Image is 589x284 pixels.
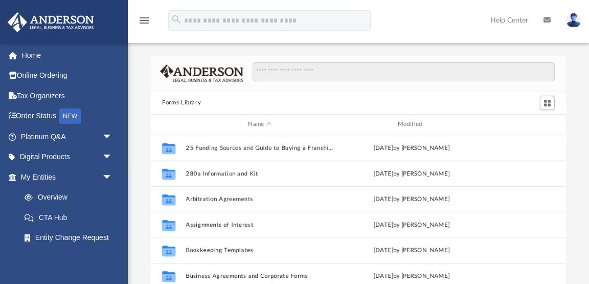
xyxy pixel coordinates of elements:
[14,207,128,228] a: CTA Hub
[186,120,333,129] div: Name
[162,98,201,107] button: Forms Library
[337,120,485,129] div: Modified
[7,85,128,106] a: Tax Organizers
[5,12,97,32] img: Anderson Advisors Platinum Portal
[186,145,334,151] button: 25 Funding Sources and Guide to Buying a Franchise
[253,62,555,81] input: Search files and folders
[171,14,182,25] i: search
[7,167,128,187] a: My Entitiesarrow_drop_down
[186,222,334,228] button: Assignments of Interest
[338,169,486,178] div: [DATE] by [PERSON_NAME]
[102,147,123,168] span: arrow_drop_down
[338,246,486,255] div: [DATE] by [PERSON_NAME]
[186,247,334,254] button: Bookkeeping Templates
[540,96,555,110] button: Switch to Grid View
[338,220,486,229] div: [DATE] by [PERSON_NAME]
[490,120,561,129] div: id
[186,170,334,177] button: 280a Information and Kit
[338,143,486,152] div: [DATE] by [PERSON_NAME]
[186,273,334,279] button: Business Agreements and Corporate Forms
[59,108,81,124] div: NEW
[7,65,128,86] a: Online Ordering
[7,126,128,147] a: Platinum Q&Aarrow_drop_down
[138,19,150,27] a: menu
[186,196,334,203] button: Arbitration Agreements
[7,45,128,65] a: Home
[138,14,150,27] i: menu
[7,147,128,167] a: Digital Productsarrow_drop_down
[102,126,123,147] span: arrow_drop_down
[14,228,128,248] a: Entity Change Request
[566,13,581,28] img: User Pic
[338,194,486,204] div: [DATE] by [PERSON_NAME]
[14,187,128,208] a: Overview
[102,167,123,188] span: arrow_drop_down
[7,106,128,127] a: Order StatusNEW
[14,248,128,268] a: Binder Walkthrough
[155,120,181,129] div: id
[338,271,486,280] div: [DATE] by [PERSON_NAME]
